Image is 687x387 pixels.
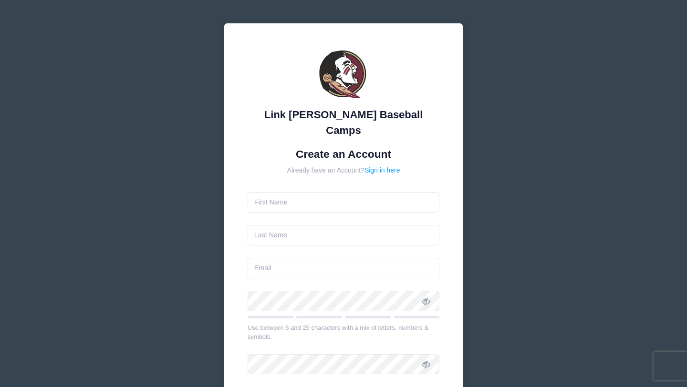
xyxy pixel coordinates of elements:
[248,192,440,213] input: First Name
[248,258,440,278] input: Email
[364,166,400,174] a: Sign in here
[248,225,440,245] input: Last Name
[248,107,440,138] div: Link [PERSON_NAME] Baseball Camps
[248,323,440,342] div: Use between 6 and 25 characters with a mix of letters, numbers & symbols.
[248,165,440,175] div: Already have an Account?
[248,148,440,161] h1: Create an Account
[315,47,372,104] img: Link Jarrett Baseball Camps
